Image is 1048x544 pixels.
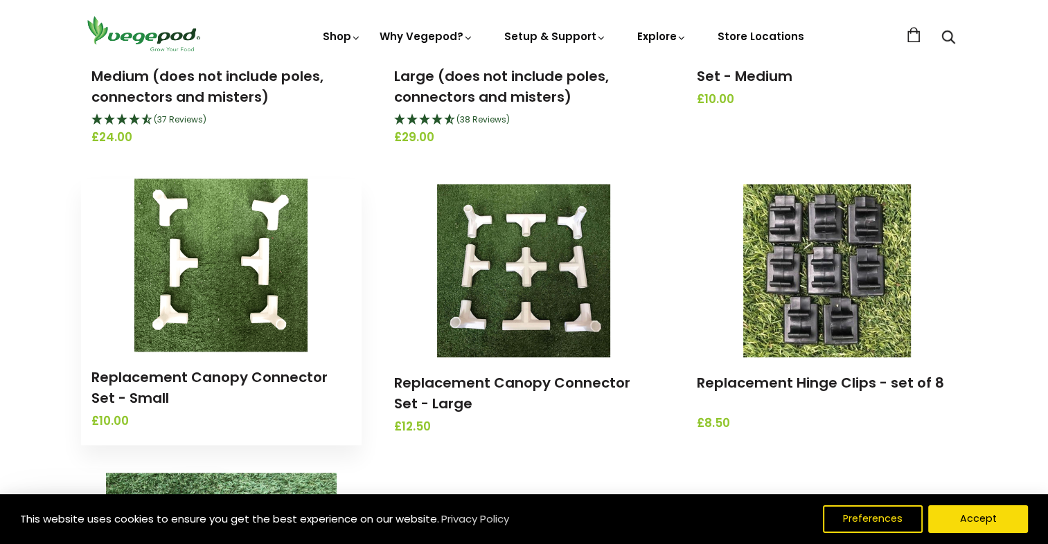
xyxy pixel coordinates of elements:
[394,111,654,129] div: 4.74 Stars - 38 Reviews
[380,29,474,44] a: Why Vegepod?
[394,46,622,107] a: Replacement Mesh only Cover - Large (does not include poles, connectors and misters)
[20,511,439,526] span: This website uses cookies to ensure you get the best experience on our website.
[637,29,687,44] a: Explore
[91,111,351,129] div: 4.62 Stars - 37 Reviews
[134,179,308,352] img: Replacement Canopy Connector Set - Small
[941,31,955,46] a: Search
[91,129,351,147] span: £24.00
[697,46,933,86] a: Replacement Canopy Connector Set - Medium
[718,29,804,44] a: Store Locations
[697,91,957,109] span: £10.00
[437,184,610,357] img: Replacement Canopy Connector Set - Large
[456,114,510,125] span: (38 Reviews)
[91,412,351,430] span: £10.00
[439,507,511,532] a: Privacy Policy (opens in a new tab)
[697,415,957,433] span: £8.50
[743,184,912,357] img: Replacement Hinge Clips - set of 8
[91,46,323,107] a: Replacement Mesh only Cover - Medium (does not include poles, connectors and misters)
[154,114,206,125] span: (37 Reviews)
[394,129,654,147] span: £29.00
[928,505,1028,533] button: Accept
[394,373,630,413] a: Replacement Canopy Connector Set - Large
[81,14,206,53] img: Vegepod
[323,29,362,44] a: Shop
[823,505,923,533] button: Preferences
[697,373,944,392] a: Replacement Hinge Clips - set of 8
[394,418,654,436] span: £12.50
[91,368,328,408] a: Replacement Canopy Connector Set - Small
[504,29,607,44] a: Setup & Support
